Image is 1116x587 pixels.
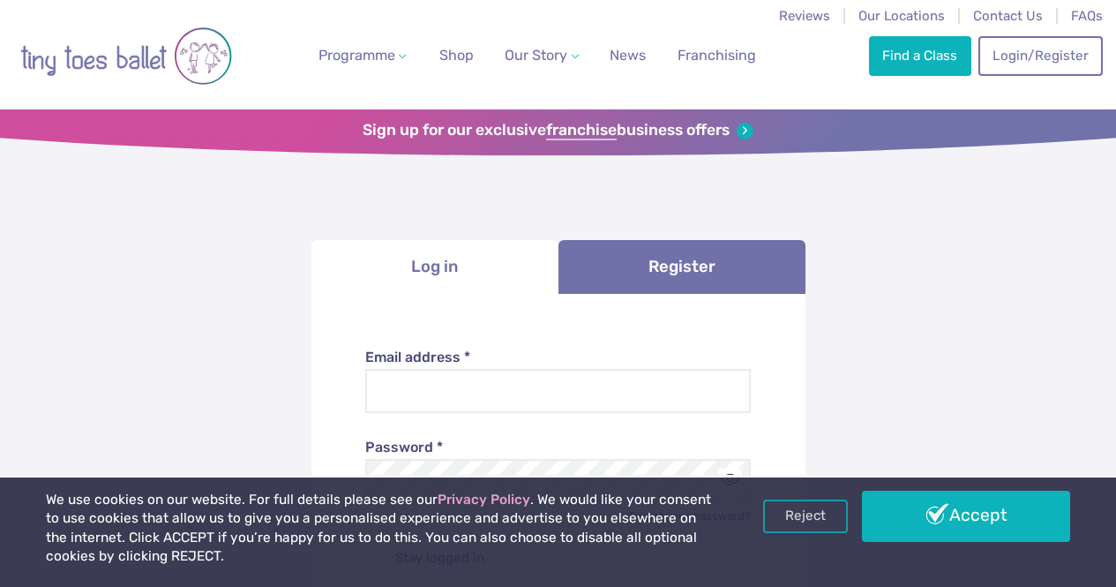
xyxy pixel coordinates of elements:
span: News [610,47,646,64]
a: Our Locations [858,8,945,24]
span: Shop [439,47,474,64]
a: Privacy Policy [438,492,530,508]
a: Login/Register [978,36,1102,75]
a: FAQs [1071,8,1103,24]
span: Programme [318,47,395,64]
a: Reviews [779,8,830,24]
button: Toggle password visibility [718,469,742,493]
a: Sign up for our exclusivefranchisebusiness offers [363,121,753,140]
a: Reject [763,500,848,533]
a: Find a Class [869,36,971,75]
a: Contact Us [973,8,1043,24]
p: We use cookies on our website. For full details please see our . We would like your consent to us... [46,491,712,567]
a: Accept [862,491,1070,542]
a: Programme [311,38,414,73]
a: Franchising [670,38,763,73]
a: Register [558,240,805,294]
label: Email address * [365,348,751,367]
strong: franchise [546,121,617,140]
a: Shop [432,38,481,73]
img: tiny toes ballet [20,11,232,101]
span: Our Story [505,47,567,64]
a: News [603,38,653,73]
span: Franchising [678,47,756,64]
a: Our Story [498,38,586,73]
label: Password * [365,438,751,457]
